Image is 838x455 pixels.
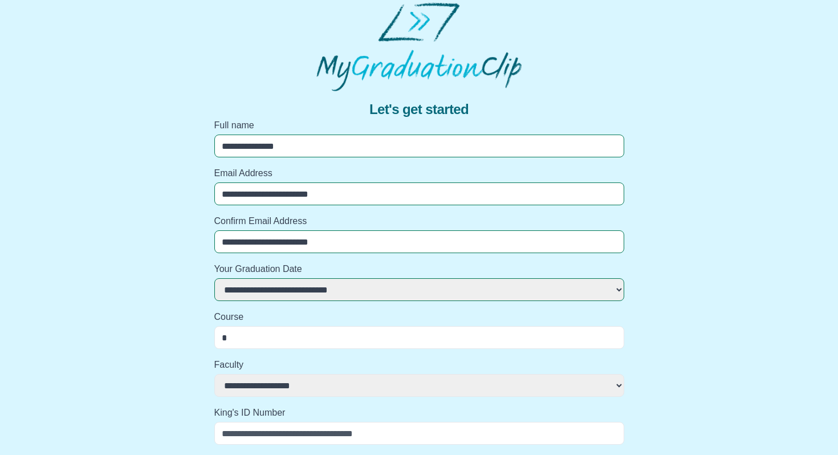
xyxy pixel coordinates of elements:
label: Faculty [214,358,624,372]
label: Email Address [214,166,624,180]
img: MyGraduationClip [316,2,522,91]
label: Your Graduation Date [214,262,624,276]
label: Course [214,310,624,324]
span: Let's get started [369,100,469,119]
label: Confirm Email Address [214,214,624,228]
label: Full name [214,119,624,132]
label: King's ID Number [214,406,624,420]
